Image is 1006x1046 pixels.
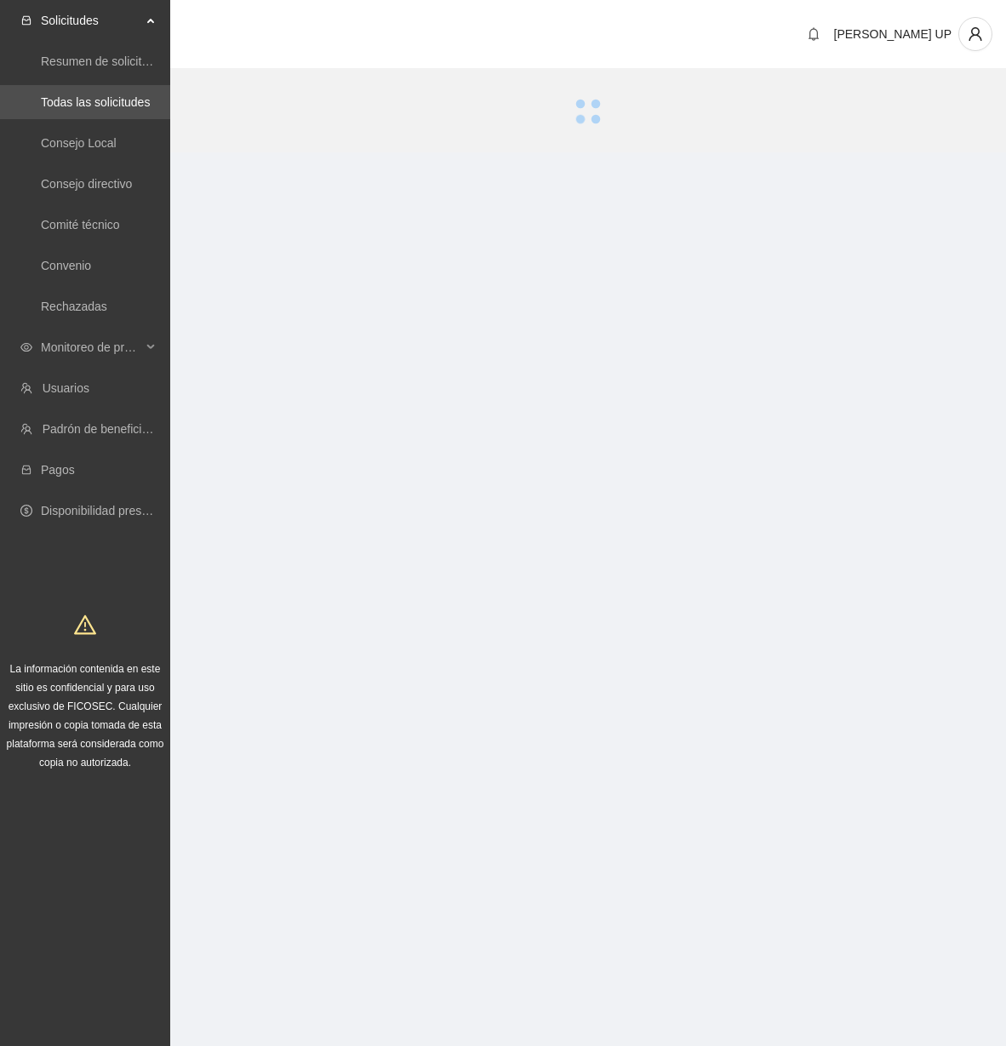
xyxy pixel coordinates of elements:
[74,614,96,636] span: warning
[43,381,89,395] a: Usuarios
[7,663,164,769] span: La información contenida en este sitio es confidencial y para uso exclusivo de FICOSEC. Cualquier...
[41,330,141,364] span: Monitoreo de proyectos
[41,95,150,109] a: Todas las solicitudes
[800,20,827,48] button: bell
[41,463,75,477] a: Pagos
[20,341,32,353] span: eye
[41,177,132,191] a: Consejo directivo
[958,17,992,51] button: user
[801,27,826,41] span: bell
[41,259,91,272] a: Convenio
[959,26,992,42] span: user
[41,136,117,150] a: Consejo Local
[20,14,32,26] span: inbox
[41,54,232,68] a: Resumen de solicitudes por aprobar
[43,422,168,436] a: Padrón de beneficiarios
[41,3,141,37] span: Solicitudes
[41,300,107,313] a: Rechazadas
[41,504,186,517] a: Disponibilidad presupuestal
[834,27,952,41] span: [PERSON_NAME] UP
[41,218,120,231] a: Comité técnico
